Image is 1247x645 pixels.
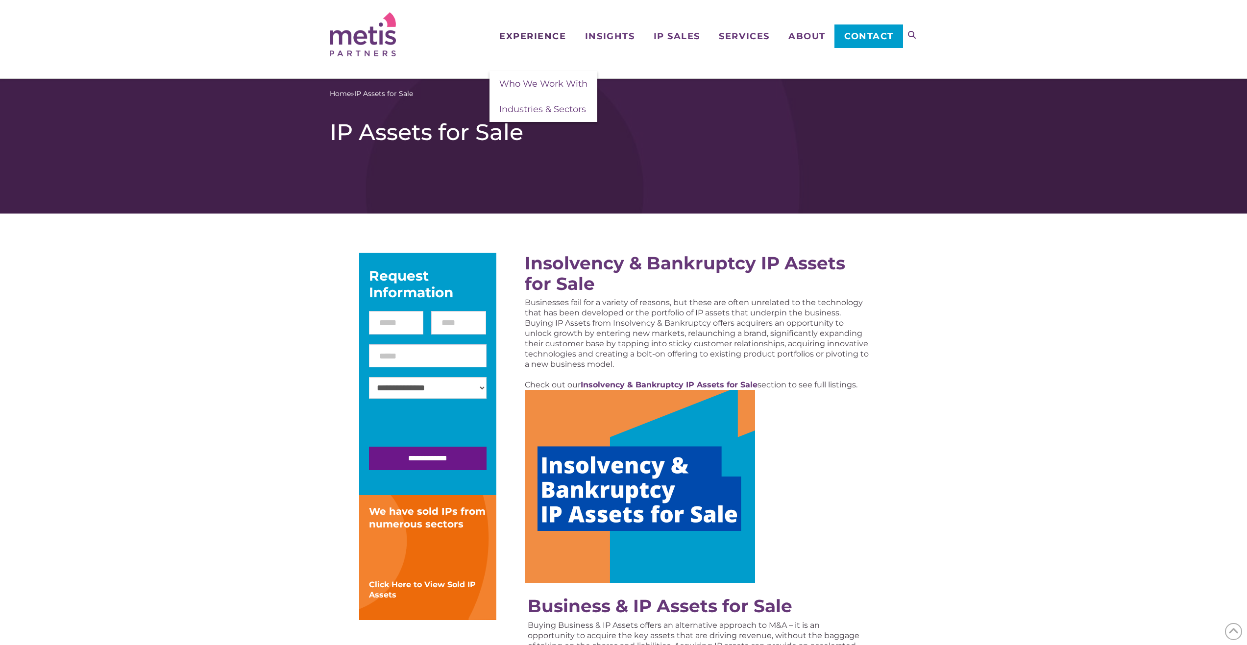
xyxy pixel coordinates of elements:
span: Industries & Sectors [499,104,586,115]
img: Metis Partners [330,12,396,56]
iframe: reCAPTCHA [369,408,518,447]
span: » [330,89,413,99]
h1: IP Assets for Sale [330,119,918,146]
span: Services [719,32,769,41]
a: Business & IP Assets for Sale [528,595,792,617]
a: Home [330,89,351,99]
span: IP Assets for Sale [354,89,413,99]
div: Request Information [369,267,487,301]
span: Experience [499,32,566,41]
div: We have sold IPs from numerous sectors [369,505,487,530]
p: Businesses fail for a variety of reasons, but these are often unrelated to the technology that ha... [525,297,869,369]
p: Check out our section to see full listings. [525,380,869,390]
span: Contact [844,32,894,41]
span: About [788,32,826,41]
span: IP Sales [654,32,700,41]
a: Who We Work With [489,71,597,96]
a: Contact [834,24,903,48]
a: Insolvency & Bankruptcy IP Assets for Sale [581,380,758,389]
a: Industries & Sectors [489,96,597,122]
span: Who We Work With [499,78,587,89]
img: Image [525,390,755,583]
a: Insolvency & Bankruptcy IP Assets for Sale [525,252,845,294]
a: Click Here to View Sold IP Assets [369,580,476,599]
span: Insights [585,32,635,41]
span: Back to Top [1225,623,1242,640]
